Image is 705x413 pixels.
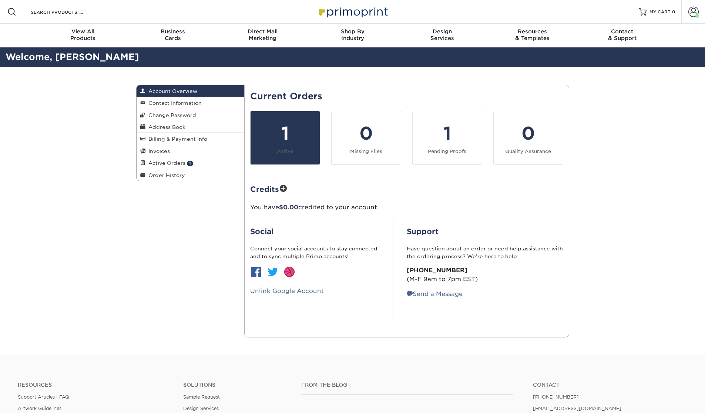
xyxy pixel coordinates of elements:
div: Products [38,28,128,41]
p: Connect your social accounts to stay connected and to sync multiple Primo accounts! [250,245,380,260]
a: Send a Message [407,290,463,297]
h2: Support [407,227,563,236]
a: Shop ByIndustry [308,24,397,47]
span: Design [397,28,487,35]
a: Order History [137,169,245,181]
input: SEARCH PRODUCTS..... [30,7,102,16]
div: 1 [417,120,477,147]
h4: From the Blog [301,382,513,388]
p: (M-F 9am to 7pm EST) [407,266,563,284]
small: Active [277,149,293,154]
a: View AllProducts [38,24,128,47]
span: 1 [187,161,193,166]
img: btn-twitter.jpg [267,266,279,278]
div: 0 [498,120,558,147]
a: 1 Pending Proofs [412,111,482,165]
a: [EMAIL_ADDRESS][DOMAIN_NAME] [533,406,621,411]
a: Billing & Payment Info [137,133,245,145]
h4: Resources [18,382,172,388]
div: Services [397,28,487,41]
a: Active Orders 1 [137,157,245,169]
img: btn-facebook.jpg [250,266,262,278]
div: Industry [308,28,397,41]
a: DesignServices [397,24,487,47]
a: Artwork Guidelines [18,406,61,411]
span: Order History [145,172,185,178]
a: Resources& Templates [487,24,577,47]
span: MY CART [649,9,671,15]
a: Unlink Google Account [250,287,324,294]
a: Address Book [137,121,245,133]
div: & Templates [487,28,577,41]
strong: [PHONE_NUMBER] [407,267,467,274]
h4: Solutions [183,382,290,388]
span: Account Overview [145,88,197,94]
span: Active Orders [145,160,185,166]
a: BusinessCards [128,24,218,47]
a: [PHONE_NUMBER] [533,394,579,400]
a: Contact Information [137,97,245,109]
span: Direct Mail [218,28,308,35]
span: Contact Information [145,100,202,106]
a: Direct MailMarketing [218,24,308,47]
h2: Credits [250,183,563,194]
div: Cards [128,28,218,41]
span: Resources [487,28,577,35]
a: Contact [533,382,687,388]
img: btn-dribbble.jpg [283,266,295,278]
a: Account Overview [137,85,245,97]
span: Invoices [145,148,170,154]
small: Quality Assurance [505,149,551,154]
span: Billing & Payment Info [145,136,207,142]
small: Missing Files [350,149,382,154]
a: Design Services [183,406,219,411]
span: $0.00 [279,204,298,211]
div: & Support [577,28,667,41]
div: Marketing [218,28,308,41]
span: Change Password [145,112,196,118]
span: Shop By [308,28,397,35]
span: Address Book [145,124,185,130]
div: 1 [255,120,315,147]
span: View All [38,28,128,35]
h2: Social [250,227,380,236]
p: You have credited to your account. [250,203,563,212]
p: Have question about an order or need help assistance with the ordering process? We’re here to help: [407,245,563,260]
a: Change Password [137,109,245,121]
span: Business [128,28,218,35]
a: 0 Missing Files [331,111,401,165]
a: Invoices [137,145,245,157]
span: Contact [577,28,667,35]
a: 1 Active [250,111,320,165]
a: Contact& Support [577,24,667,47]
a: Sample Request [183,394,220,400]
a: 0 Quality Assurance [493,111,563,165]
img: Primoprint [316,4,390,20]
span: 0 [672,9,675,14]
small: Pending Proofs [428,149,466,154]
h2: Current Orders [250,91,563,102]
div: 0 [336,120,396,147]
a: Support Articles | FAQ [18,394,69,400]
